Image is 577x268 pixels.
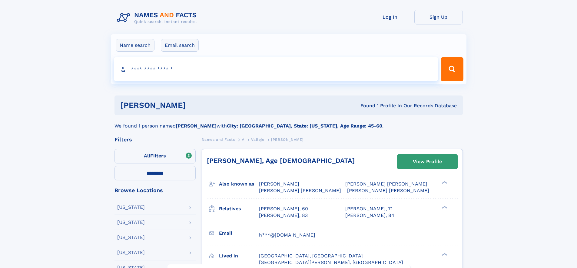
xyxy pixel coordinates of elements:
[176,123,217,129] b: [PERSON_NAME]
[114,137,196,142] div: Filters
[117,250,145,255] div: [US_STATE]
[114,149,196,163] label: Filters
[227,123,382,129] b: City: [GEOGRAPHIC_DATA], State: [US_STATE], Age Range: 45-60
[251,136,264,143] a: Vallejo
[259,260,403,265] span: [GEOGRAPHIC_DATA][PERSON_NAME], [GEOGRAPHIC_DATA]
[271,137,303,142] span: [PERSON_NAME]
[219,251,259,261] h3: Lived in
[397,154,457,169] a: View Profile
[144,153,150,159] span: All
[219,228,259,238] h3: Email
[202,136,235,143] a: Names and Facts
[259,181,299,187] span: [PERSON_NAME]
[366,10,414,24] a: Log In
[413,155,442,169] div: View Profile
[345,212,394,219] a: [PERSON_NAME], 84
[114,115,463,130] div: We found 1 person named with .
[441,57,463,81] button: Search Button
[219,204,259,214] h3: Relatives
[242,136,244,143] a: V
[259,188,341,193] span: [PERSON_NAME] [PERSON_NAME]
[273,102,457,109] div: Found 1 Profile In Our Records Database
[219,179,259,189] h3: Also known as
[345,205,393,212] a: [PERSON_NAME], 71
[259,232,315,238] span: h***@[DOMAIN_NAME]
[117,205,145,210] div: [US_STATE]
[117,235,145,240] div: [US_STATE]
[440,205,448,209] div: ❯
[207,157,355,164] a: [PERSON_NAME], Age [DEMOGRAPHIC_DATA]
[345,181,427,187] span: [PERSON_NAME] [PERSON_NAME]
[117,220,145,225] div: [US_STATE]
[347,188,429,193] span: [PERSON_NAME] [PERSON_NAME]
[161,39,199,52] label: Email search
[251,137,264,142] span: Vallejo
[114,188,196,193] div: Browse Locations
[259,212,308,219] a: [PERSON_NAME], 83
[114,57,438,81] input: search input
[414,10,463,24] a: Sign Up
[242,137,244,142] span: V
[114,10,202,26] img: Logo Names and Facts
[440,181,448,185] div: ❯
[259,253,363,259] span: [GEOGRAPHIC_DATA], [GEOGRAPHIC_DATA]
[121,102,273,109] h1: [PERSON_NAME]
[259,205,308,212] a: [PERSON_NAME], 60
[116,39,154,52] label: Name search
[440,252,448,256] div: ❯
